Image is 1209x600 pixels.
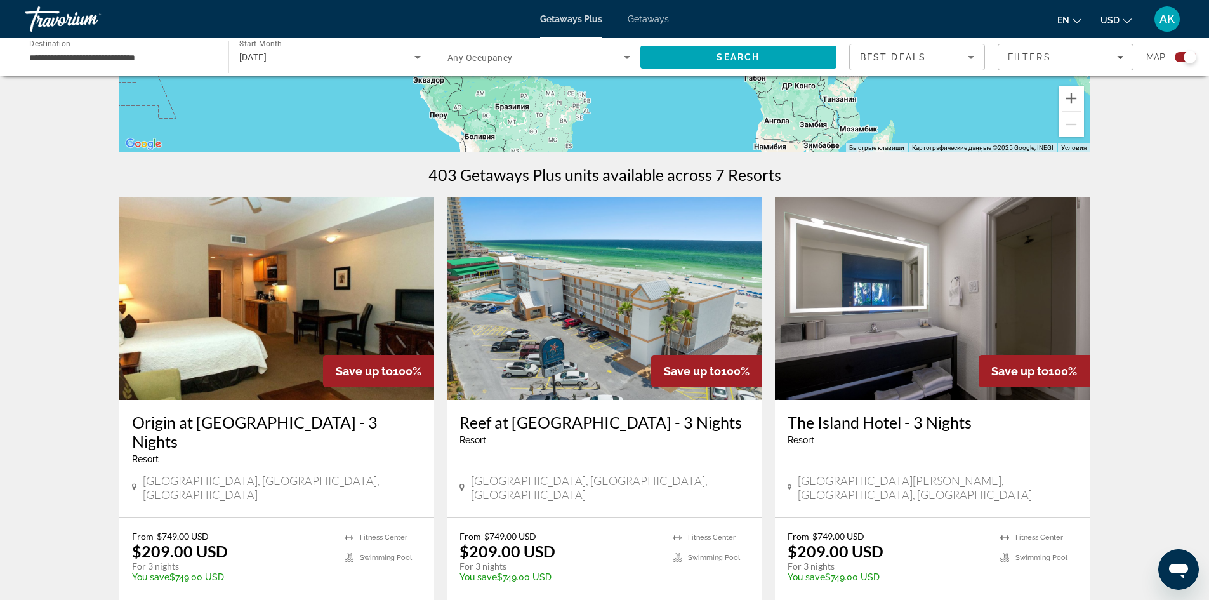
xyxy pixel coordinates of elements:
[132,561,333,572] p: For 3 nights
[1059,86,1084,111] button: Увеличить
[664,364,721,378] span: Save up to
[1008,52,1051,62] span: Filters
[860,52,926,62] span: Best Deals
[1057,15,1069,25] span: en
[132,454,159,464] span: Resort
[688,533,736,542] span: Fitness Center
[1158,549,1199,590] iframe: Кнопка запуска окна обмена сообщениями
[447,197,762,400] img: Reef at Seahaven Beach Resorts - 3 Nights
[540,14,602,24] a: Getaways Plus
[849,143,904,152] button: Быстрые клавиши
[979,355,1090,387] div: 100%
[122,136,164,152] img: Google
[360,554,412,562] span: Swimming Pool
[459,572,660,582] p: $749.00 USD
[459,572,497,582] span: You save
[132,572,333,582] p: $749.00 USD
[998,44,1133,70] button: Filters
[336,364,393,378] span: Save up to
[239,39,282,48] span: Start Month
[1057,11,1081,29] button: Change language
[157,531,209,542] span: $749.00 USD
[1159,13,1175,25] span: AK
[459,531,481,542] span: From
[788,435,814,445] span: Resort
[775,197,1090,400] img: The Island Hotel - 3 Nights
[484,531,536,542] span: $749.00 USD
[447,53,513,63] span: Any Occupancy
[717,52,760,62] span: Search
[1151,6,1184,32] button: User Menu
[459,435,486,445] span: Resort
[132,572,169,582] span: You save
[1015,533,1063,542] span: Fitness Center
[459,561,660,572] p: For 3 nights
[323,355,434,387] div: 100%
[122,136,164,152] a: Открыть эту область в Google Картах (в новом окне)
[1100,15,1120,25] span: USD
[29,39,70,48] span: Destination
[860,50,974,65] mat-select: Sort by
[912,144,1054,151] span: Картографические данные ©2025 Google, INEGI
[991,364,1048,378] span: Save up to
[143,474,421,502] span: [GEOGRAPHIC_DATA], [GEOGRAPHIC_DATA], [GEOGRAPHIC_DATA]
[459,413,750,432] a: Reef at [GEOGRAPHIC_DATA] - 3 Nights
[788,572,825,582] span: You save
[119,197,435,400] img: Origin at Seahaven - 3 Nights
[640,46,837,69] button: Search
[1100,11,1132,29] button: Change currency
[360,533,407,542] span: Fitness Center
[628,14,669,24] a: Getaways
[132,413,422,451] a: Origin at [GEOGRAPHIC_DATA] - 3 Nights
[29,50,212,65] input: Select destination
[651,355,762,387] div: 100%
[788,572,988,582] p: $749.00 USD
[1061,144,1087,151] a: Условия (ссылка откроется в новой вкладке)
[798,474,1077,502] span: [GEOGRAPHIC_DATA][PERSON_NAME], [GEOGRAPHIC_DATA], [GEOGRAPHIC_DATA]
[788,542,883,561] p: $209.00 USD
[1059,112,1084,137] button: Уменьшить
[132,542,228,561] p: $209.00 USD
[788,531,809,542] span: From
[471,474,750,502] span: [GEOGRAPHIC_DATA], [GEOGRAPHIC_DATA], [GEOGRAPHIC_DATA]
[459,542,555,561] p: $209.00 USD
[812,531,864,542] span: $749.00 USD
[688,554,740,562] span: Swimming Pool
[788,561,988,572] p: For 3 nights
[25,3,152,36] a: Travorium
[132,531,154,542] span: From
[1015,554,1067,562] span: Swimming Pool
[788,413,1078,432] a: The Island Hotel - 3 Nights
[239,52,267,62] span: [DATE]
[428,165,781,184] h1: 403 Getaways Plus units available across 7 Resorts
[1146,48,1165,66] span: Map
